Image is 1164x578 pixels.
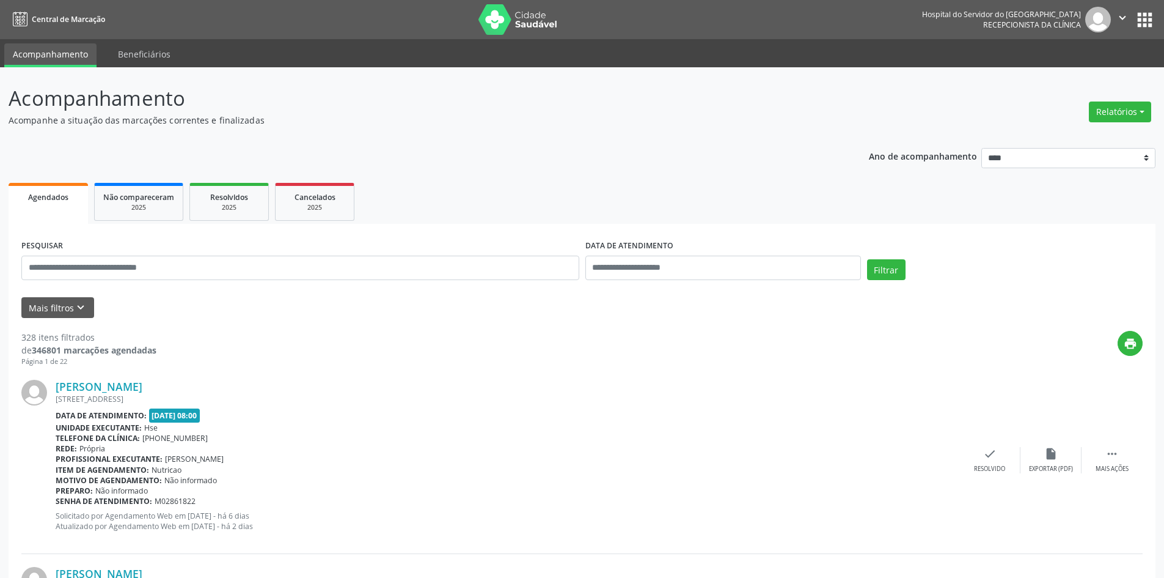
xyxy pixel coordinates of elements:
[1116,11,1129,24] i: 
[922,9,1081,20] div: Hospital do Servidor do [GEOGRAPHIC_DATA]
[56,443,77,454] b: Rede:
[152,465,181,475] span: Nutricao
[142,433,208,443] span: [PHONE_NUMBER]
[9,114,811,127] p: Acompanhe a situação das marcações correntes e finalizadas
[56,433,140,443] b: Telefone da clínica:
[103,203,174,212] div: 2025
[155,496,196,506] span: M02861822
[56,454,163,464] b: Profissional executante:
[284,203,345,212] div: 2025
[199,203,260,212] div: 2025
[103,192,174,202] span: Não compareceram
[1124,337,1137,350] i: print
[1096,465,1129,473] div: Mais ações
[144,423,158,433] span: Hse
[32,344,156,356] strong: 346801 marcações agendadas
[21,237,63,256] label: PESQUISAR
[974,465,1005,473] div: Resolvido
[1105,447,1119,461] i: 
[1089,102,1151,122] button: Relatórios
[149,409,200,423] span: [DATE] 08:00
[295,192,335,202] span: Cancelados
[4,43,97,67] a: Acompanhamento
[869,148,977,163] p: Ano de acompanhamento
[56,475,162,486] b: Motivo de agendamento:
[1029,465,1073,473] div: Exportar (PDF)
[983,447,997,461] i: check
[109,43,179,65] a: Beneficiários
[585,237,673,256] label: DATA DE ATENDIMENTO
[1044,447,1058,461] i: insert_drive_file
[32,14,105,24] span: Central de Marcação
[1134,9,1155,31] button: apps
[56,496,152,506] b: Senha de atendimento:
[210,192,248,202] span: Resolvidos
[74,301,87,314] i: keyboard_arrow_down
[21,357,156,367] div: Página 1 de 22
[9,83,811,114] p: Acompanhamento
[1111,7,1134,32] button: 
[95,486,148,496] span: Não informado
[56,394,959,404] div: [STREET_ADDRESS]
[28,192,68,202] span: Agendados
[1085,7,1111,32] img: img
[56,486,93,496] b: Preparo:
[56,423,142,433] b: Unidade executante:
[21,344,156,357] div: de
[79,443,105,454] span: Própria
[9,9,105,29] a: Central de Marcação
[56,380,142,393] a: [PERSON_NAME]
[21,297,94,319] button: Mais filtroskeyboard_arrow_down
[165,454,224,464] span: [PERSON_NAME]
[56,465,149,475] b: Item de agendamento:
[164,475,217,486] span: Não informado
[21,380,47,406] img: img
[56,410,147,421] b: Data de atendimento:
[21,331,156,344] div: 328 itens filtrados
[983,20,1081,30] span: Recepcionista da clínica
[867,259,906,280] button: Filtrar
[56,511,959,532] p: Solicitado por Agendamento Web em [DATE] - há 6 dias Atualizado por Agendamento Web em [DATE] - h...
[1118,331,1143,356] button: print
